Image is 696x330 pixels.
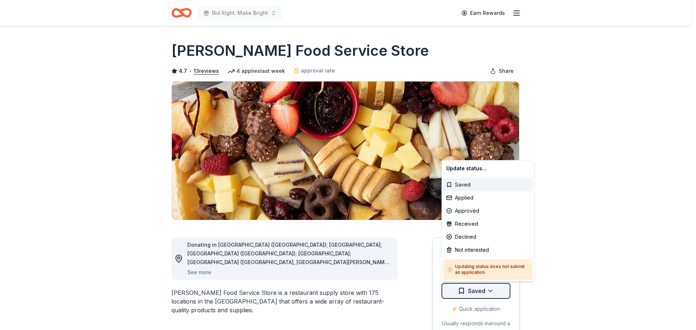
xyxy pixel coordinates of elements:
[443,178,533,191] div: Saved
[448,264,528,275] h5: Updating status does not submit an application
[212,9,268,17] span: Bid Right: Make Bright
[443,243,533,256] div: Not interested
[443,204,533,217] div: Approved
[443,217,533,230] div: Received
[443,230,533,243] div: Declined
[443,191,533,204] div: Applied
[443,162,533,175] div: Update status...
